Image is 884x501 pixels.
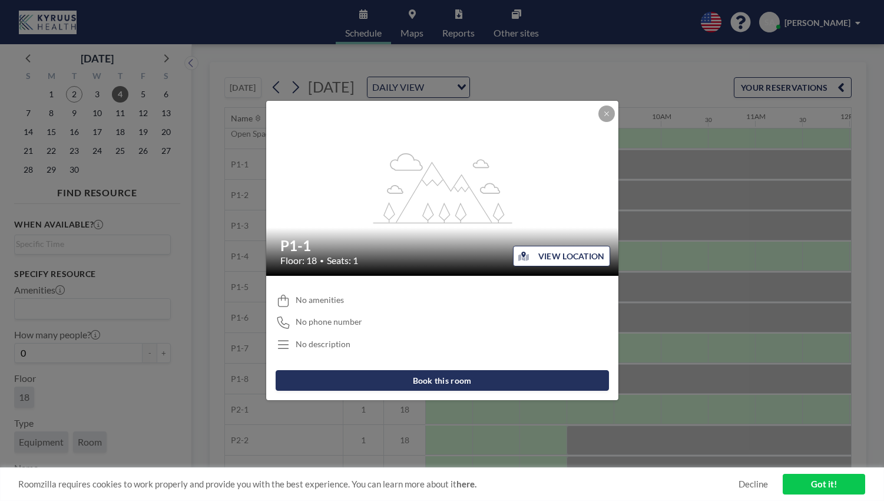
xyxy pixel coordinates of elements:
span: Roomzilla requires cookies to work properly and provide you with the best experience. You can lea... [18,479,739,490]
button: Book this room [276,370,609,391]
a: Got it! [783,474,865,495]
span: No phone number [296,317,362,327]
a: here. [456,479,476,489]
span: • [320,256,324,265]
a: Decline [739,479,768,490]
div: No description [296,339,350,350]
h2: P1-1 [280,237,605,255]
g: flex-grow: 1.2; [373,152,512,223]
span: Seats: 1 [327,255,358,266]
span: Floor: 18 [280,255,317,266]
button: VIEW LOCATION [513,246,610,266]
span: No amenities [296,295,344,305]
